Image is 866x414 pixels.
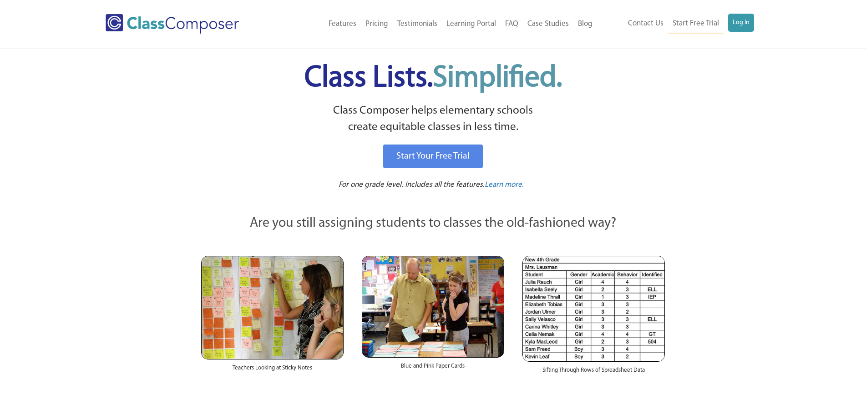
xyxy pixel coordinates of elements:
nav: Header Menu [597,14,754,34]
img: Spreadsheets [522,256,665,362]
a: Learn more. [485,180,524,191]
a: Log In [728,14,754,32]
a: Pricing [361,14,393,34]
img: Blue and Pink Paper Cards [362,256,504,357]
div: Teachers Looking at Sticky Notes [201,359,344,381]
span: Simplified. [433,64,562,93]
img: Class Composer [106,14,239,34]
span: Learn more. [485,181,524,189]
a: Learning Portal [442,14,501,34]
span: Start Your Free Trial [396,152,470,161]
a: FAQ [501,14,523,34]
a: Blog [573,14,597,34]
span: Class Lists. [304,64,562,93]
a: Case Studies [523,14,573,34]
div: Blue and Pink Paper Cards [362,358,504,379]
span: For one grade level. Includes all the features. [339,181,485,189]
div: Sifting Through Rows of Spreadsheet Data [522,362,665,384]
a: Testimonials [393,14,442,34]
img: Teachers Looking at Sticky Notes [201,256,344,359]
p: Class Composer helps elementary schools create equitable classes in less time. [200,103,667,136]
a: Start Free Trial [668,14,724,34]
p: Are you still assigning students to classes the old-fashioned way? [201,214,665,234]
nav: Header Menu [276,14,597,34]
a: Features [324,14,361,34]
a: Start Your Free Trial [383,145,483,168]
a: Contact Us [623,14,668,34]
